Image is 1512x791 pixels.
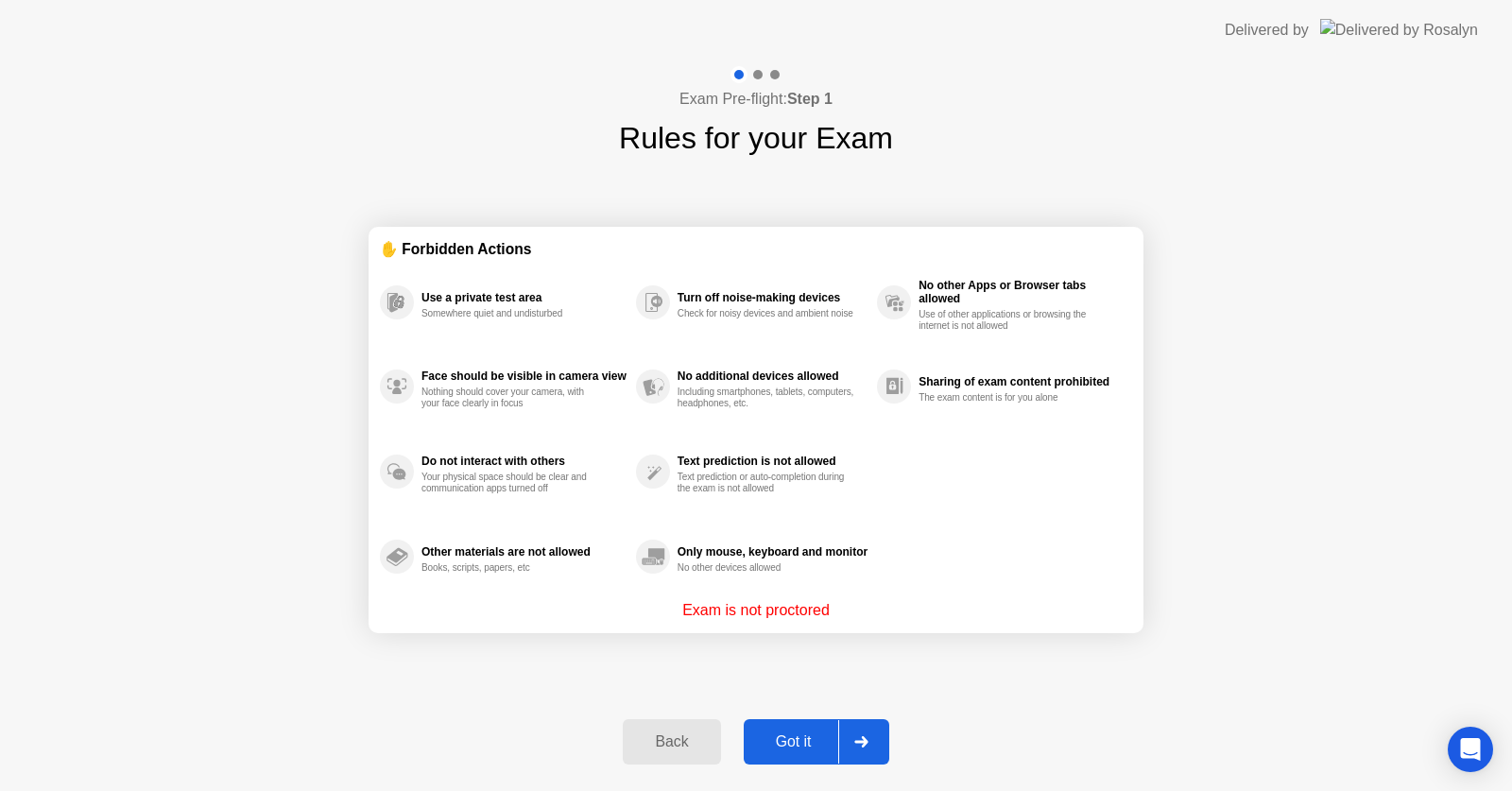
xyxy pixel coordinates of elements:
div: No other Apps or Browser tabs allowed [919,279,1123,305]
div: The exam content is for you alone [919,392,1097,404]
div: Open Intercom Messenger [1448,727,1493,772]
div: Books, scripts, papers, etc [421,562,600,574]
div: Somewhere quiet and undisturbed [421,308,600,319]
div: Your physical space should be clear and communication apps turned off [421,472,600,494]
div: Back [628,733,714,750]
div: Turn off noise-making devices [678,291,868,304]
button: Got it [744,719,889,765]
img: Delivered by Rosalyn [1320,19,1478,41]
h4: Exam Pre-flight: [679,88,833,111]
div: Text prediction is not allowed [678,455,868,468]
button: Back [623,719,720,765]
div: Including smartphones, tablets, computers, headphones, etc. [678,387,856,409]
div: Other materials are not allowed [421,545,627,559]
div: Sharing of exam content prohibited [919,375,1123,388]
div: Got it [749,733,838,750]
div: Nothing should cover your camera, with your face clearly in focus [421,387,600,409]
div: No other devices allowed [678,562,856,574]
div: Use a private test area [421,291,627,304]
div: Use of other applications or browsing the internet is not allowed [919,309,1097,332]
p: Exam is not proctored [682,599,830,622]
b: Step 1 [787,91,833,107]
h1: Rules for your Exam [619,115,893,161]
div: Text prediction or auto-completion during the exam is not allowed [678,472,856,494]
div: Only mouse, keyboard and monitor [678,545,868,559]
div: ✋ Forbidden Actions [380,238,1132,260]
div: Do not interact with others [421,455,627,468]
div: Check for noisy devices and ambient noise [678,308,856,319]
div: Delivered by [1225,19,1309,42]
div: No additional devices allowed [678,370,868,383]
div: Face should be visible in camera view [421,370,627,383]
